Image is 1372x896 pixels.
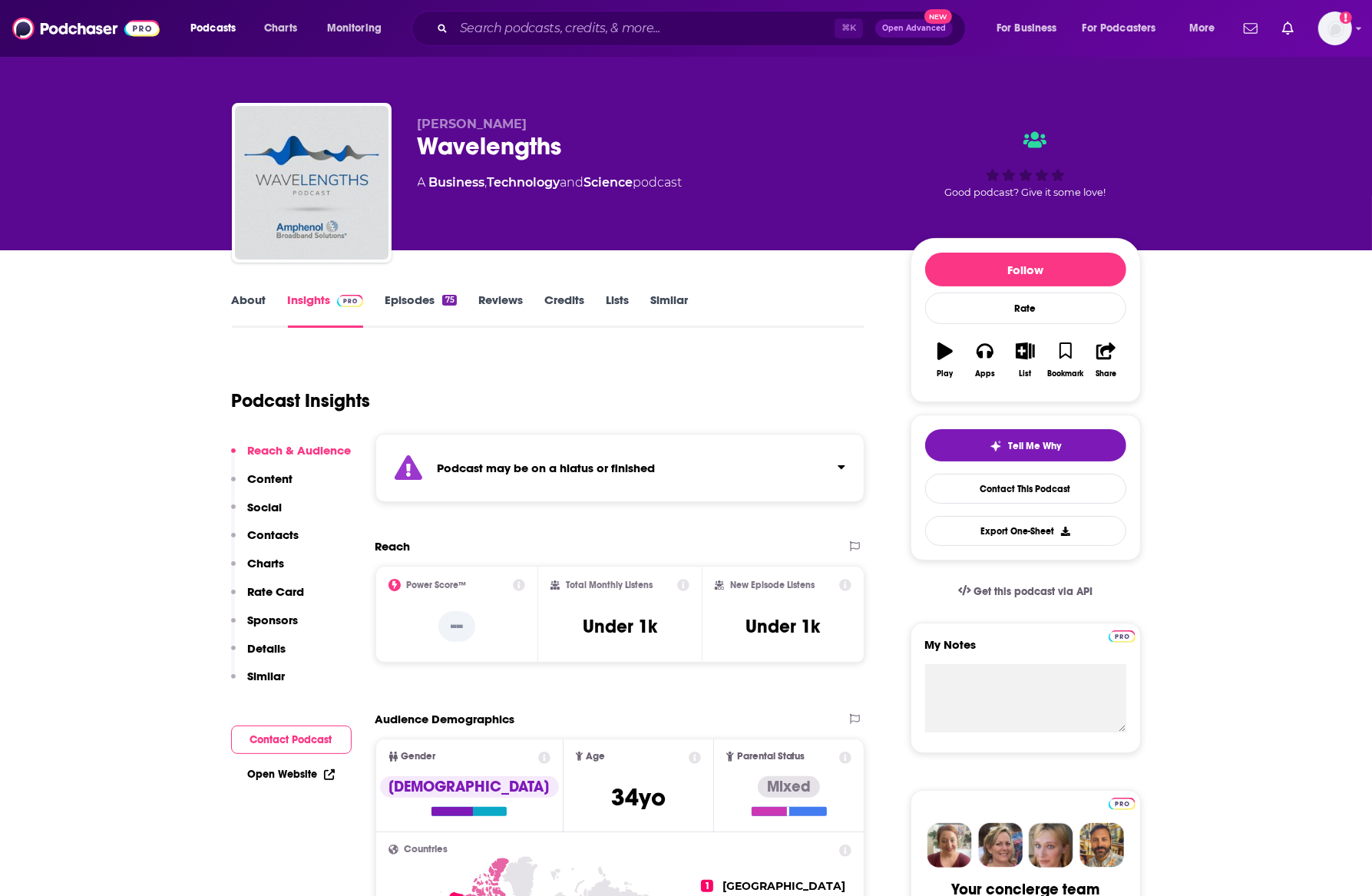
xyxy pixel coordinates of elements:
img: Wavelengths [235,106,388,260]
a: Technology [488,175,560,190]
a: Science [584,175,633,190]
span: Charts [264,18,297,39]
span: 1 [701,880,713,892]
p: Content [248,471,293,486]
button: Bookmark [1046,332,1086,388]
h2: Audience Demographics [375,712,515,726]
h2: Power Score™ [407,580,467,590]
a: Get this podcast via API [946,573,1106,610]
button: List [1005,332,1045,388]
span: , [485,175,488,190]
a: Open Website [248,768,335,781]
p: -- [438,611,475,642]
div: [DEMOGRAPHIC_DATA] [380,776,559,798]
h3: Under 1k [583,615,657,638]
span: [PERSON_NAME] [418,117,527,131]
button: Contacts [231,527,299,556]
img: Podchaser - Follow, Share and Rate Podcasts [12,14,160,43]
button: Similar [231,669,286,697]
button: open menu [1179,16,1235,41]
span: Parental Status [737,752,805,762]
a: Show notifications dropdown [1276,15,1300,41]
button: Open AdvancedNew [875,19,953,38]
a: InsightsPodchaser Pro [288,293,364,328]
section: Click to expand status details [375,434,865,502]
button: Share [1086,332,1126,388]
p: Social [248,500,283,514]
button: Follow [925,253,1126,286]
button: open menu [986,16,1076,41]
input: Search podcasts, credits, & more... [454,16,835,41]
p: Sponsors [248,613,299,627]
button: Social [231,500,283,528]
img: tell me why sparkle [990,440,1002,452]
button: Sponsors [231,613,299,641]
img: Jules Profile [1029,823,1073,868]
div: Good podcast? Give it some love! [911,117,1141,212]
img: User Profile [1318,12,1352,45]
button: tell me why sparkleTell Me Why [925,429,1126,461]
span: Open Advanced [882,25,946,32]
a: Show notifications dropdown [1238,15,1264,41]
span: Get this podcast via API [974,585,1093,598]
span: Monitoring [327,18,382,39]
h2: Reach [375,539,411,554]
p: Charts [248,556,285,570]
label: My Notes [925,637,1126,664]
img: Podchaser Pro [1109,630,1136,643]
div: Play [937,369,953,379]
a: Reviews [478,293,523,328]
div: A podcast [418,174,683,192]
h1: Podcast Insights [232,389,371,412]
a: About [232,293,266,328]
div: List [1020,369,1032,379]
div: Mixed [758,776,820,798]
div: Rate [925,293,1126,324]
h2: New Episode Listens [730,580,815,590]
span: Age [586,752,605,762]
a: Lists [606,293,629,328]
button: Show profile menu [1318,12,1352,45]
img: Barbara Profile [978,823,1023,868]
span: New [924,9,952,24]
a: Pro website [1109,795,1136,810]
a: Charts [254,16,306,41]
span: [GEOGRAPHIC_DATA] [722,879,845,893]
span: ⌘ K [835,18,863,38]
button: Details [231,641,286,670]
div: Share [1096,369,1116,379]
a: Pro website [1109,628,1136,643]
button: Content [231,471,293,500]
a: Similar [650,293,688,328]
button: open menu [1073,16,1179,41]
h3: Under 1k [746,615,821,638]
button: Apps [965,332,1005,388]
span: and [560,175,584,190]
div: Apps [975,369,995,379]
div: 75 [442,295,456,306]
span: 34 yo [611,782,666,812]
span: Gender [402,752,436,762]
strong: Podcast may be on a hiatus or finished [438,461,656,475]
button: Export One-Sheet [925,516,1126,546]
div: Search podcasts, credits, & more... [426,11,980,46]
span: Podcasts [190,18,236,39]
button: open menu [180,16,256,41]
div: Bookmark [1047,369,1083,379]
a: Contact This Podcast [925,474,1126,504]
button: Contact Podcast [231,726,352,754]
span: More [1189,18,1215,39]
img: Podchaser Pro [1109,798,1136,810]
p: Rate Card [248,584,305,599]
button: Reach & Audience [231,443,352,471]
span: Tell Me Why [1008,440,1061,452]
svg: Add a profile image [1340,12,1352,24]
img: Podchaser Pro [337,295,364,307]
img: Sydney Profile [927,823,972,868]
a: Business [429,175,485,190]
span: For Podcasters [1083,18,1156,39]
a: Episodes75 [385,293,456,328]
p: Contacts [248,527,299,542]
img: Jon Profile [1079,823,1124,868]
span: Logged in as jennevievef [1318,12,1352,45]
